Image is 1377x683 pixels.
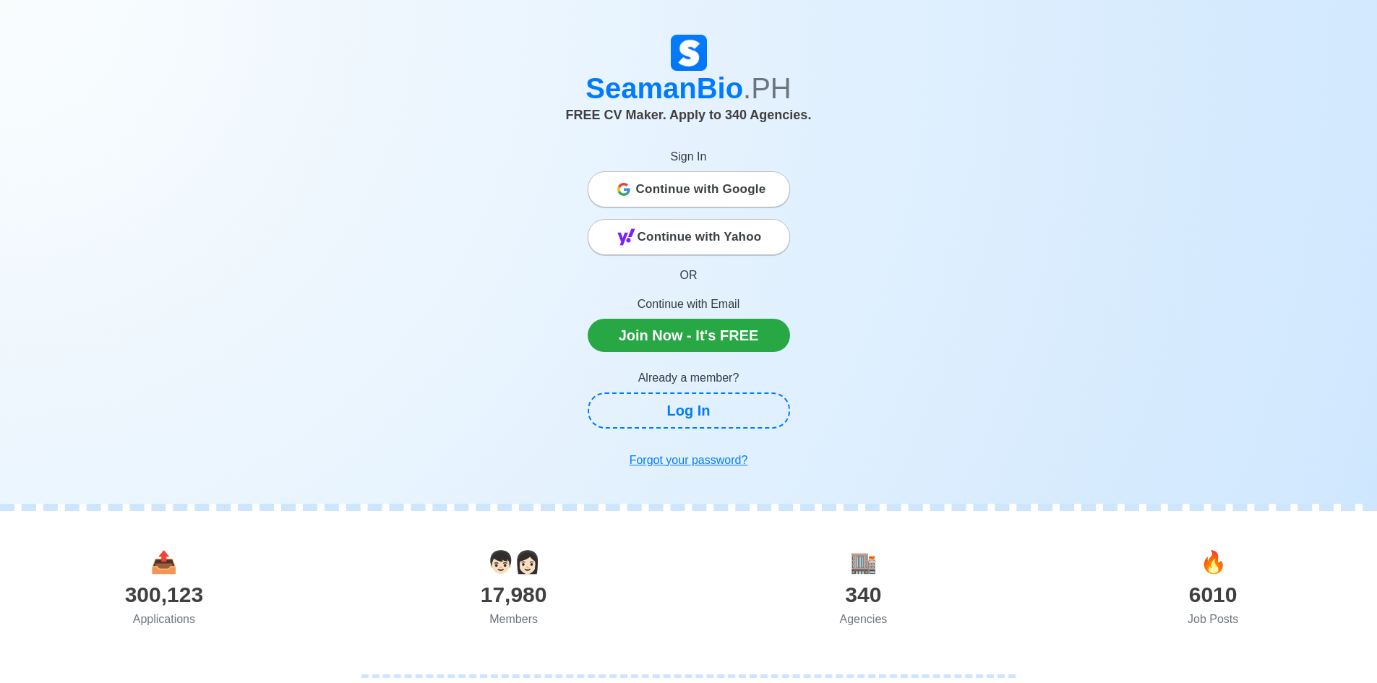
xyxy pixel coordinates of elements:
a: Join Now - It's FREE [588,319,790,352]
span: applications [150,550,177,574]
h1: SeamanBio [288,71,1090,106]
span: Continue with Yahoo [638,223,762,252]
p: Continue with Email [588,296,790,313]
span: Continue with Google [636,175,766,204]
a: Forgot your password? [588,446,790,475]
span: FREE CV Maker. Apply to 340 Agencies. [566,108,812,122]
span: jobs [1200,550,1227,574]
div: 17,980 [339,578,689,611]
span: agencies [850,550,877,574]
div: Members [339,611,689,628]
span: .PH [743,72,792,104]
span: users [487,550,541,574]
img: Logo [671,35,707,71]
p: OR [588,267,790,284]
u: Forgot your password? [630,454,748,466]
a: Log In [588,392,790,429]
div: Agencies [689,611,1039,628]
p: Already a member? [588,369,790,387]
div: 340 [689,578,1039,611]
button: Continue with Yahoo [588,219,790,255]
button: Continue with Google [588,171,790,207]
p: Sign In [588,148,790,166]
